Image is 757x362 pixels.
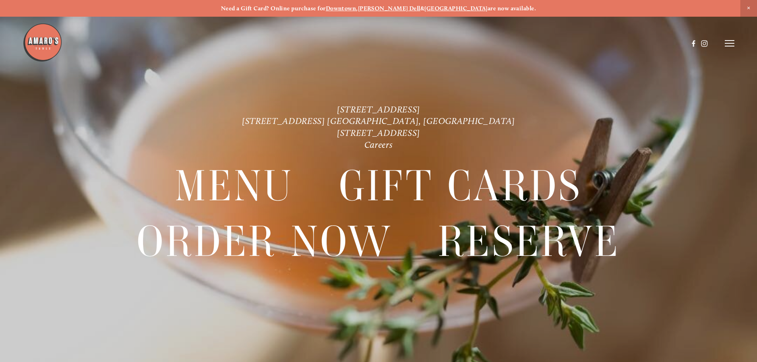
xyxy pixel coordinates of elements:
a: Downtown [326,5,356,12]
a: Gift Cards [339,159,582,213]
a: [STREET_ADDRESS] [GEOGRAPHIC_DATA], [GEOGRAPHIC_DATA] [242,116,515,126]
strong: & [420,5,424,12]
strong: are now available. [488,5,536,12]
a: Reserve [438,214,620,269]
a: Menu [175,159,293,213]
strong: , [356,5,358,12]
img: Amaro's Table [23,23,62,62]
a: Order Now [137,214,392,269]
a: [PERSON_NAME] Dell [358,5,420,12]
a: Careers [364,139,393,150]
strong: Need a Gift Card? Online purchase for [221,5,326,12]
a: [GEOGRAPHIC_DATA] [424,5,488,12]
a: [STREET_ADDRESS] [337,104,420,115]
a: [STREET_ADDRESS] [337,128,420,138]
